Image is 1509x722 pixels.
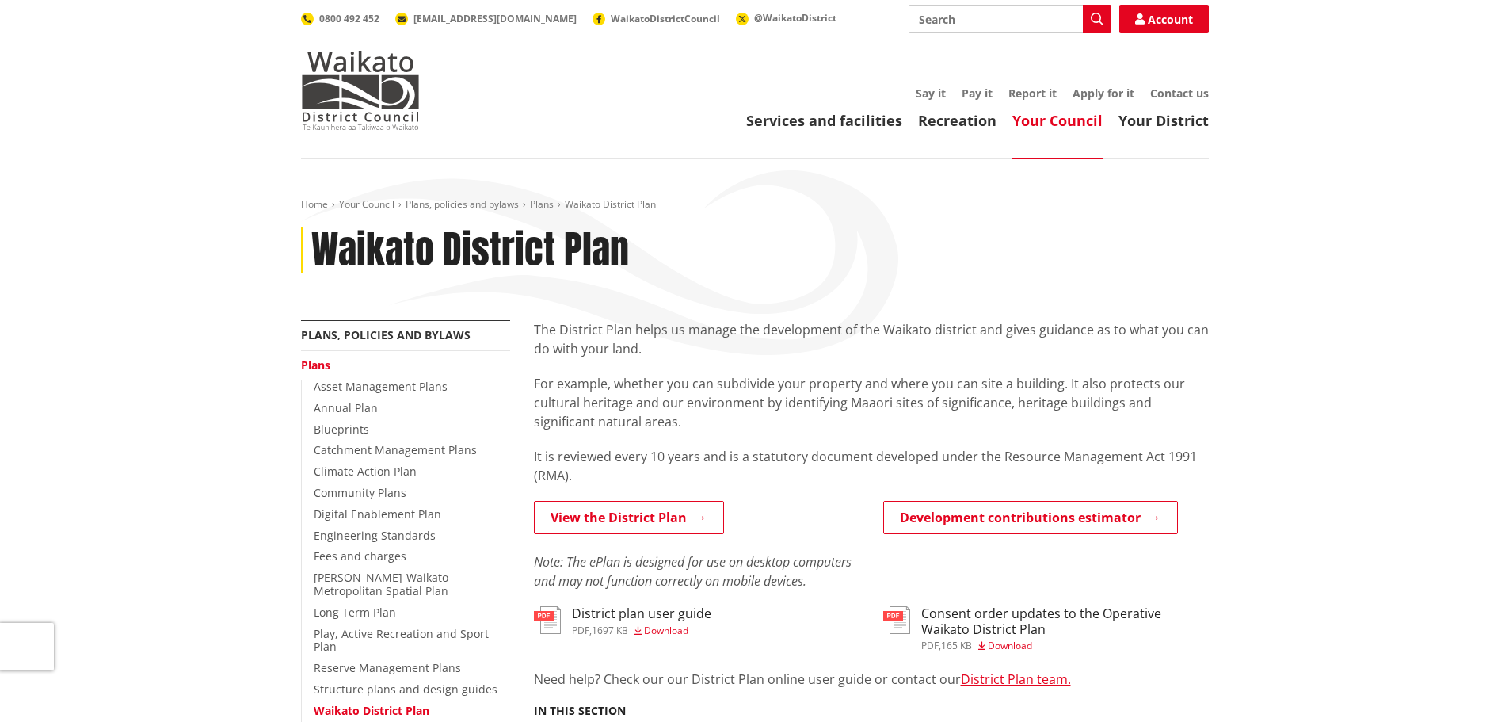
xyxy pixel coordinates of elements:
a: Plans [530,197,554,211]
a: [PERSON_NAME]-Waikato Metropolitan Spatial Plan [314,570,448,598]
a: Long Term Plan [314,605,396,620]
a: Your Council [1012,111,1103,130]
p: The District Plan helps us manage the development of the Waikato district and gives guidance as t... [534,320,1209,358]
span: Download [988,639,1032,652]
input: Search input [909,5,1111,33]
span: 0800 492 452 [319,12,379,25]
a: 0800 492 452 [301,12,379,25]
a: Asset Management Plans [314,379,448,394]
a: Climate Action Plan [314,464,417,479]
span: 165 KB [941,639,972,652]
h3: Consent order updates to the Operative Waikato District Plan [921,606,1209,636]
a: View the District Plan [534,501,724,534]
a: District plan user guide pdf,1697 KB Download [534,606,711,635]
img: document-pdf.svg [883,606,910,634]
a: Pay it [962,86,993,101]
a: Report it [1008,86,1057,101]
a: Community Plans [314,485,406,500]
a: Consent order updates to the Operative Waikato District Plan pdf,165 KB Download [883,606,1209,650]
a: Apply for it [1073,86,1134,101]
a: Account [1119,5,1209,33]
span: WaikatoDistrictCouncil [611,12,720,25]
span: [EMAIL_ADDRESS][DOMAIN_NAME] [413,12,577,25]
img: document-pdf.svg [534,606,561,634]
em: Note: The ePlan is designed for use on desktop computers and may not function correctly on mobile... [534,553,852,590]
span: @WaikatoDistrict [754,11,836,25]
div: , [572,626,711,636]
a: Catchment Management Plans [314,442,477,457]
a: Waikato District Plan [314,703,429,718]
h1: Waikato District Plan [311,227,629,273]
a: Reserve Management Plans [314,660,461,675]
p: Need help? Check our our District Plan online user guide or contact our [534,670,1209,689]
a: Development contributions estimator [883,501,1178,534]
a: Play, Active Recreation and Sport Plan [314,626,489,655]
a: District Plan team. [961,670,1071,688]
a: Plans [301,357,330,372]
a: Home [301,197,328,211]
a: Fees and charges [314,548,406,563]
img: Waikato District Council - Te Kaunihera aa Takiwaa o Waikato [301,51,420,130]
a: Contact us [1150,86,1209,101]
h3: District plan user guide [572,606,711,621]
nav: breadcrumb [301,198,1209,212]
h5: In this section [534,705,626,718]
a: Annual Plan [314,400,378,415]
span: Download [644,624,688,637]
p: For example, whether you can subdivide your property and where you can site a building. It also p... [534,374,1209,431]
a: @WaikatoDistrict [736,11,836,25]
span: pdf [921,639,939,652]
span: 1697 KB [592,624,628,637]
a: Digital Enablement Plan [314,506,441,521]
a: Engineering Standards [314,528,436,543]
a: Say it [916,86,946,101]
a: Blueprints [314,422,369,437]
span: Waikato District Plan [565,197,656,211]
div: , [921,641,1209,651]
a: Services and facilities [746,111,902,130]
a: Plans, policies and bylaws [301,327,471,342]
a: WaikatoDistrictCouncil [593,12,720,25]
a: Your District [1118,111,1209,130]
p: It is reviewed every 10 years and is a statutory document developed under the Resource Management... [534,447,1209,485]
span: pdf [572,624,589,637]
a: Your Council [339,197,394,211]
a: Recreation [918,111,996,130]
a: [EMAIL_ADDRESS][DOMAIN_NAME] [395,12,577,25]
a: Plans, policies and bylaws [406,197,519,211]
a: Structure plans and design guides [314,682,497,697]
